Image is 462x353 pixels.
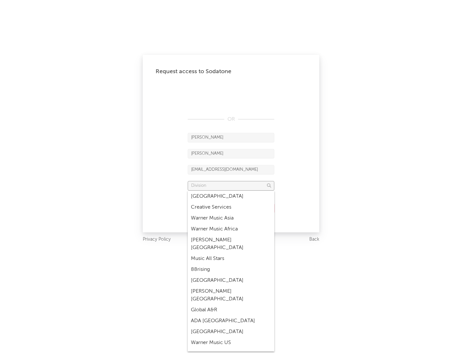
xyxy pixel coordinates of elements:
[188,286,274,305] div: [PERSON_NAME] [GEOGRAPHIC_DATA]
[188,213,274,224] div: Warner Music Asia
[188,253,274,264] div: Music All Stars
[188,149,274,159] input: Last Name
[188,116,274,123] div: OR
[156,68,306,75] div: Request access to Sodatone
[188,224,274,235] div: Warner Music Africa
[188,235,274,253] div: [PERSON_NAME] [GEOGRAPHIC_DATA]
[188,202,274,213] div: Creative Services
[188,264,274,275] div: 88rising
[309,236,319,244] a: Back
[143,236,171,244] a: Privacy Policy
[188,181,274,191] input: Division
[188,326,274,337] div: [GEOGRAPHIC_DATA]
[188,165,274,175] input: Email
[188,191,274,202] div: [GEOGRAPHIC_DATA]
[188,133,274,142] input: First Name
[188,275,274,286] div: [GEOGRAPHIC_DATA]
[188,315,274,326] div: ADA [GEOGRAPHIC_DATA]
[188,305,274,315] div: Global A&R
[188,337,274,348] div: Warner Music US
